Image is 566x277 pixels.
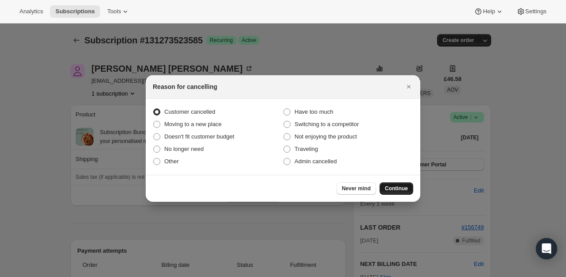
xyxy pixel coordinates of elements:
span: Switching to a competitor [295,121,359,127]
button: Never mind [337,182,376,195]
button: Subscriptions [50,5,100,18]
span: Settings [525,8,547,15]
button: Close [403,81,415,93]
h2: Reason for cancelling [153,82,217,91]
span: Other [164,158,179,165]
button: Help [469,5,509,18]
span: Analytics [19,8,43,15]
span: Continue [385,185,408,192]
span: Help [483,8,495,15]
span: Moving to a new place [164,121,221,127]
span: No longer need [164,146,204,152]
button: Continue [380,182,413,195]
span: Never mind [342,185,371,192]
span: Doesn't fit customer budget [164,133,234,140]
span: Customer cancelled [164,108,215,115]
span: Subscriptions [55,8,95,15]
span: Not enjoying the product [295,133,357,140]
div: Open Intercom Messenger [536,238,557,259]
span: Have too much [295,108,333,115]
span: Tools [107,8,121,15]
button: Analytics [14,5,48,18]
span: Traveling [295,146,318,152]
button: Settings [511,5,552,18]
button: Tools [102,5,135,18]
span: Admin cancelled [295,158,337,165]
